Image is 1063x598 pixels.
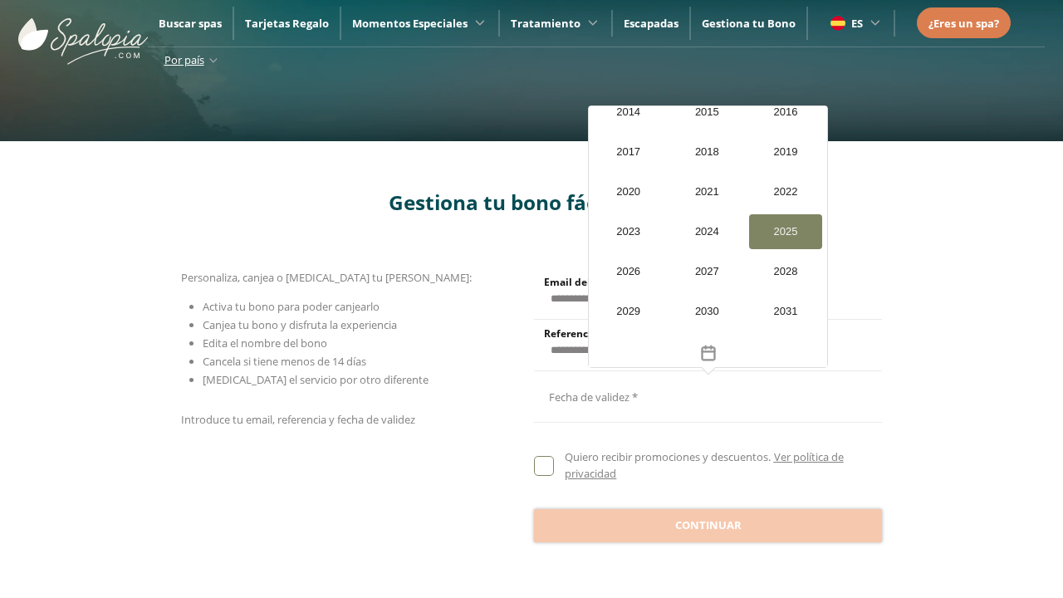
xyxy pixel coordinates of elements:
span: Quiero recibir promociones y descuentos. [565,449,771,464]
span: Activa tu bono para poder canjearlo [203,299,380,314]
div: 2017 [591,135,665,169]
div: 2030 [670,294,744,329]
a: Buscar spas [159,16,222,31]
span: Continuar [675,517,742,534]
span: Personaliza, canjea o [MEDICAL_DATA] tu [PERSON_NAME]: [181,270,472,285]
div: 2021 [670,174,744,209]
button: Continuar [534,509,882,542]
span: Gestiona tu bono fácilmente [389,189,674,216]
div: 2025 [749,214,823,249]
div: 2018 [670,135,744,169]
div: 2026 [591,254,665,289]
div: 2034 [749,334,823,369]
div: 2031 [749,294,823,329]
div: 2022 [749,174,823,209]
div: 2020 [591,174,665,209]
div: 2032 [591,334,665,369]
span: ¿Eres un spa? [928,16,999,31]
div: 2029 [591,294,665,329]
button: Toggle overlay [589,338,827,367]
div: 2027 [670,254,744,289]
div: 2028 [749,254,823,289]
span: Canjea tu bono y disfruta la experiencia [203,317,397,332]
a: Escapadas [624,16,678,31]
span: Cancela si tiene menos de 14 días [203,354,366,369]
div: 2024 [670,214,744,249]
div: 2015 [670,95,744,130]
img: ImgLogoSpalopia.BvClDcEz.svg [18,2,148,65]
a: Ver política de privacidad [565,449,843,481]
a: Tarjetas Regalo [245,16,329,31]
div: 2033 [670,334,744,369]
div: 2019 [749,135,823,169]
div: 2014 [591,95,665,130]
div: 2023 [591,214,665,249]
span: Por país [164,52,204,67]
a: Gestiona tu Bono [702,16,796,31]
a: ¿Eres un spa? [928,14,999,32]
span: Introduce tu email, referencia y fecha de validez [181,412,415,427]
span: Edita el nombre del bono [203,336,327,350]
div: 2016 [749,95,823,130]
span: [MEDICAL_DATA] el servicio por otro diferente [203,372,429,387]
